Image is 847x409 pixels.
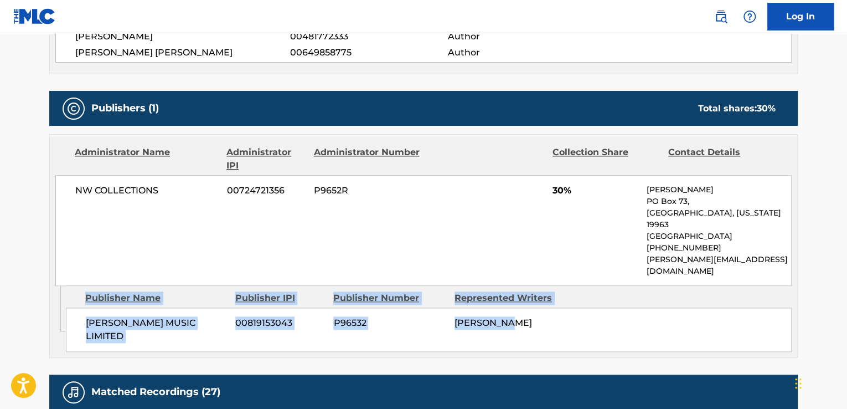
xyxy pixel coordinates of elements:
span: P9652R [314,184,421,197]
span: NW COLLECTIONS [75,184,219,197]
span: [PERSON_NAME] MUSIC LIMITED [86,316,227,343]
span: 00649858775 [290,46,447,59]
div: Total shares: [698,102,776,115]
div: Publisher Number [333,292,446,305]
img: search [714,10,727,23]
img: Publishers [67,102,80,115]
p: [GEOGRAPHIC_DATA] [647,231,791,242]
span: 00724721356 [227,184,306,197]
span: [PERSON_NAME] [75,30,290,43]
img: help [743,10,756,23]
div: Help [738,6,761,28]
span: 00819153043 [235,316,325,330]
span: [PERSON_NAME] [PERSON_NAME] [75,46,290,59]
div: Drag [795,367,802,400]
div: Administrator IPI [226,146,305,172]
span: 30% [552,184,638,197]
p: [PERSON_NAME] [647,184,791,196]
span: [PERSON_NAME] [455,318,532,328]
p: [PHONE_NUMBER] [647,242,791,254]
div: Represented Writers [455,292,567,305]
span: 30 % [757,103,776,114]
div: Publisher IPI [235,292,325,305]
div: Administrator Name [75,146,218,172]
h5: Publishers (1) [91,102,159,115]
div: Publisher Name [85,292,226,305]
img: Matched Recordings [67,386,80,399]
span: P96532 [333,316,446,330]
p: PO Box 73, [647,196,791,207]
span: 00481772333 [290,30,447,43]
span: Author [447,46,591,59]
div: Collection Share [552,146,660,172]
a: Public Search [710,6,732,28]
div: Administrator Number [313,146,421,172]
p: [GEOGRAPHIC_DATA], [US_STATE] 19963 [647,207,791,231]
span: Author [447,30,591,43]
div: Contact Details [668,146,776,172]
img: MLC Logo [13,8,56,24]
a: Log In [767,3,834,30]
p: [PERSON_NAME][EMAIL_ADDRESS][DOMAIN_NAME] [647,254,791,277]
iframe: Chat Widget [792,356,847,409]
h5: Matched Recordings (27) [91,386,220,398]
